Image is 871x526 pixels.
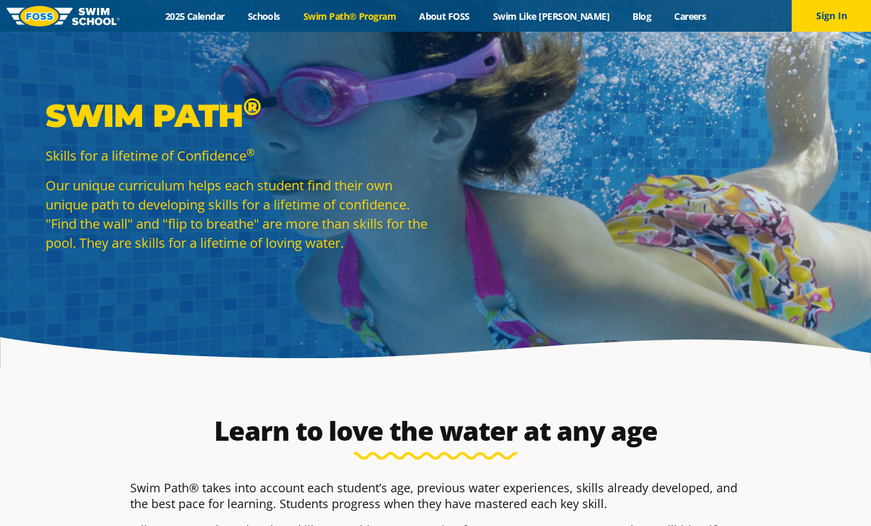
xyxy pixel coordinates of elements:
[291,10,407,22] a: Swim Path® Program
[7,6,120,26] img: FOSS Swim School Logo
[124,415,747,447] h2: Learn to love the water at any age
[236,10,291,22] a: Schools
[130,480,741,511] p: Swim Path® takes into account each student’s age, previous water experiences, skills already deve...
[46,146,429,165] p: Skills for a lifetime of Confidence
[243,92,261,121] sup: ®
[46,176,429,252] p: Our unique curriculum helps each student find their own unique path to developing skills for a li...
[621,10,663,22] a: Blog
[481,10,621,22] a: Swim Like [PERSON_NAME]
[663,10,718,22] a: Careers
[46,96,429,135] p: Swim Path
[408,10,482,22] a: About FOSS
[153,10,236,22] a: 2025 Calendar
[246,145,254,159] sup: ®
